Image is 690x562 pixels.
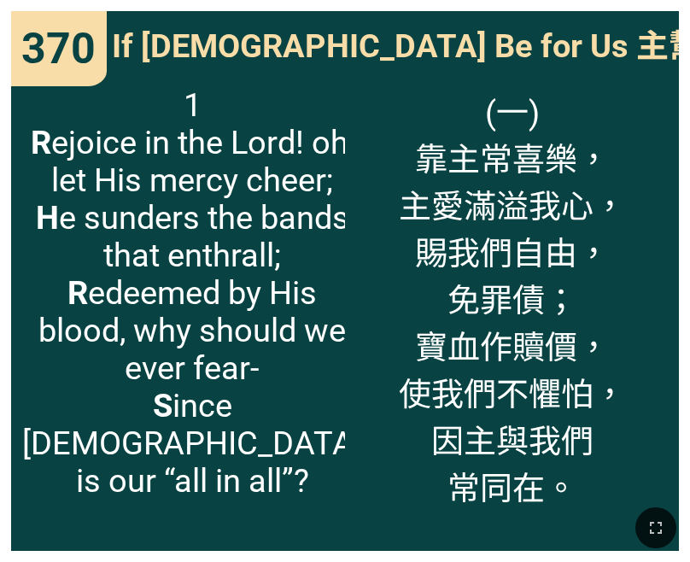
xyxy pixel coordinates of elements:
b: S [153,387,172,424]
span: (一) 靠主常喜樂， 主愛滿溢我心， 賜我們自由， 免罪債； 寶血作贖價， 使我們不懼怕， 因主與我們 常同在。 [399,86,626,509]
b: R [31,124,51,161]
span: 1 ejoice in the Lord! oh, let His mercy cheer; e sunders the bands that enthrall; edeemed by His ... [22,86,362,500]
b: H [36,199,59,237]
b: R [67,274,88,312]
span: 370 [21,24,96,73]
